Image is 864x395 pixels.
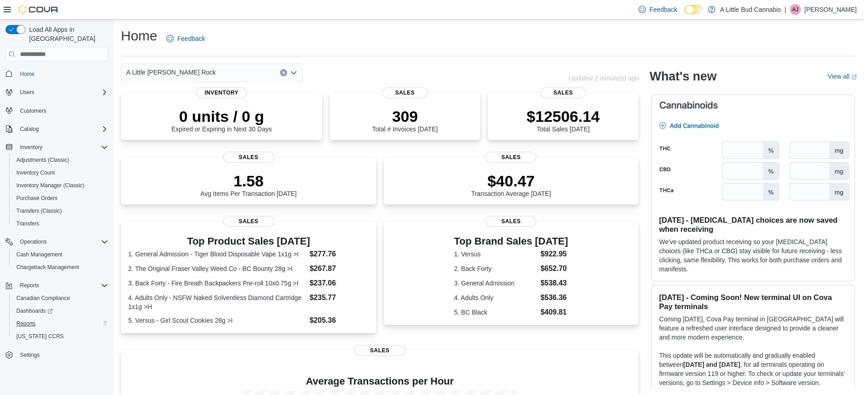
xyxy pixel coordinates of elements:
[16,169,55,176] span: Inventory Count
[454,293,537,302] dt: 4. Adults Only
[16,142,108,153] span: Inventory
[16,105,50,116] a: Customers
[13,293,108,304] span: Canadian Compliance
[2,279,112,292] button: Reports
[310,315,369,326] dd: $205.36
[13,249,108,260] span: Cash Management
[2,141,112,154] button: Inventory
[13,305,56,316] a: Dashboards
[16,124,42,135] button: Catalog
[16,264,79,271] span: Chargeback Management
[9,205,112,217] button: Transfers (Classic)
[177,34,205,43] span: Feedback
[128,376,631,387] h4: Average Transactions per Hour
[471,172,551,197] div: Transaction Average [DATE]
[16,236,50,247] button: Operations
[851,75,857,80] svg: External link
[16,207,62,215] span: Transfers (Classic)
[16,105,108,116] span: Customers
[659,293,847,311] h3: [DATE] - Coming Soon! New terminal UI on Cova Pay terminals
[659,215,847,234] h3: [DATE] - [MEDICAL_DATA] choices are now saved when receiving
[20,144,42,151] span: Inventory
[9,248,112,261] button: Cash Management
[372,107,438,125] p: 309
[649,69,716,84] h2: What's new
[13,331,67,342] a: [US_STATE] CCRS
[527,107,600,125] p: $12506.14
[13,262,108,273] span: Chargeback Management
[454,279,537,288] dt: 3. General Admission
[16,350,43,360] a: Settings
[569,75,639,82] p: Updated 2 minute(s) ago
[355,345,405,356] span: Sales
[13,155,108,165] span: Adjustments (Classic)
[280,69,287,76] button: Clear input
[540,307,568,318] dd: $409.81
[16,349,108,360] span: Settings
[635,0,681,19] a: Feedback
[16,195,58,202] span: Purchase Orders
[223,152,274,163] span: Sales
[540,249,568,260] dd: $922.95
[9,317,112,330] button: Reports
[25,25,108,43] span: Load All Apps in [GEOGRAPHIC_DATA]
[16,251,62,258] span: Cash Management
[13,218,108,229] span: Transfers
[792,4,799,15] span: AJ
[16,87,38,98] button: Users
[13,167,59,178] a: Inventory Count
[9,292,112,305] button: Canadian Compliance
[290,69,297,76] button: Open list of options
[540,263,568,274] dd: $652.70
[16,156,69,164] span: Adjustments (Classic)
[13,249,66,260] a: Cash Management
[720,4,781,15] p: A Little Bud Cannabis
[310,249,369,260] dd: $277.76
[20,70,35,78] span: Home
[659,315,847,342] p: Coming [DATE], Cova Pay terminal in [GEOGRAPHIC_DATA] will feature a refreshed user interface des...
[196,87,247,98] span: Inventory
[5,63,108,385] nav: Complex example
[9,179,112,192] button: Inventory Manager (Classic)
[20,125,39,133] span: Catalog
[9,217,112,230] button: Transfers
[2,86,112,99] button: Users
[683,361,740,368] strong: [DATE] and [DATE]
[784,4,786,15] p: |
[2,348,112,361] button: Settings
[9,192,112,205] button: Purchase Orders
[18,5,59,14] img: Cova
[9,261,112,274] button: Chargeback Management
[454,264,537,273] dt: 2. Back Forty
[684,5,704,15] input: Dark Mode
[223,216,274,227] span: Sales
[128,316,306,325] dt: 5. Versus - Girl Scout Cookies 28g >I
[310,263,369,274] dd: $267.87
[485,216,536,227] span: Sales
[13,205,65,216] a: Transfers (Classic)
[659,237,847,274] p: We've updated product receiving so your [MEDICAL_DATA] choices (like THCa or CBG) stay visible fo...
[13,193,61,204] a: Purchase Orders
[171,107,272,133] div: Expired or Expiring in Next 30 Days
[9,305,112,317] a: Dashboards
[16,220,39,227] span: Transfers
[13,305,108,316] span: Dashboards
[16,280,108,291] span: Reports
[16,307,53,315] span: Dashboards
[13,218,43,229] a: Transfers
[310,292,369,303] dd: $235.77
[527,107,600,133] div: Total Sales [DATE]
[9,154,112,166] button: Adjustments (Classic)
[649,5,677,14] span: Feedback
[20,351,40,359] span: Settings
[9,330,112,343] button: [US_STATE] CCRS
[16,333,64,340] span: [US_STATE] CCRS
[471,172,551,190] p: $40.47
[16,142,46,153] button: Inventory
[16,320,35,327] span: Reports
[16,182,85,189] span: Inventory Manager (Classic)
[13,318,39,329] a: Reports
[13,193,108,204] span: Purchase Orders
[2,104,112,117] button: Customers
